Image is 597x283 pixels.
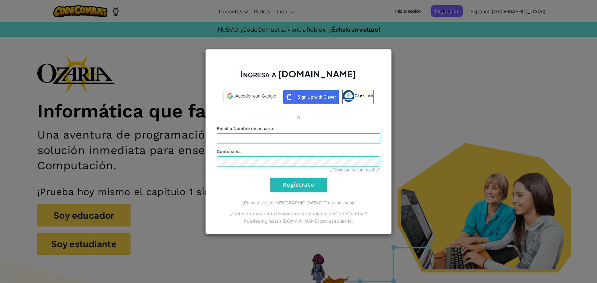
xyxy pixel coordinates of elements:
[283,90,339,104] img: clever_sso_button@2x.png
[330,167,380,172] a: ¿Olvidaste la contraseña?
[241,200,356,205] a: ¿Primera vez en [GEOGRAPHIC_DATA]? Crea una cuenta
[354,93,373,98] span: ClassLink
[217,68,380,86] h2: Ingresa a [DOMAIN_NAME]
[297,113,300,121] p: o
[217,126,275,132] label: :
[223,90,280,102] div: Acceder con Google
[270,178,327,192] input: Regístrate
[217,217,380,225] p: Puedes ingresar a [DOMAIN_NAME] con esa cuenta.
[217,210,380,217] p: ¿Ya tienes una cuenta de docente o estudiante de CodeCombat?
[217,126,273,131] span: Email o Nombre de usuario
[343,90,354,102] img: classlink-logo-small.png
[235,93,276,99] span: Acceder con Google
[223,90,280,104] a: Acceder con Google
[217,149,241,154] span: Contraseña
